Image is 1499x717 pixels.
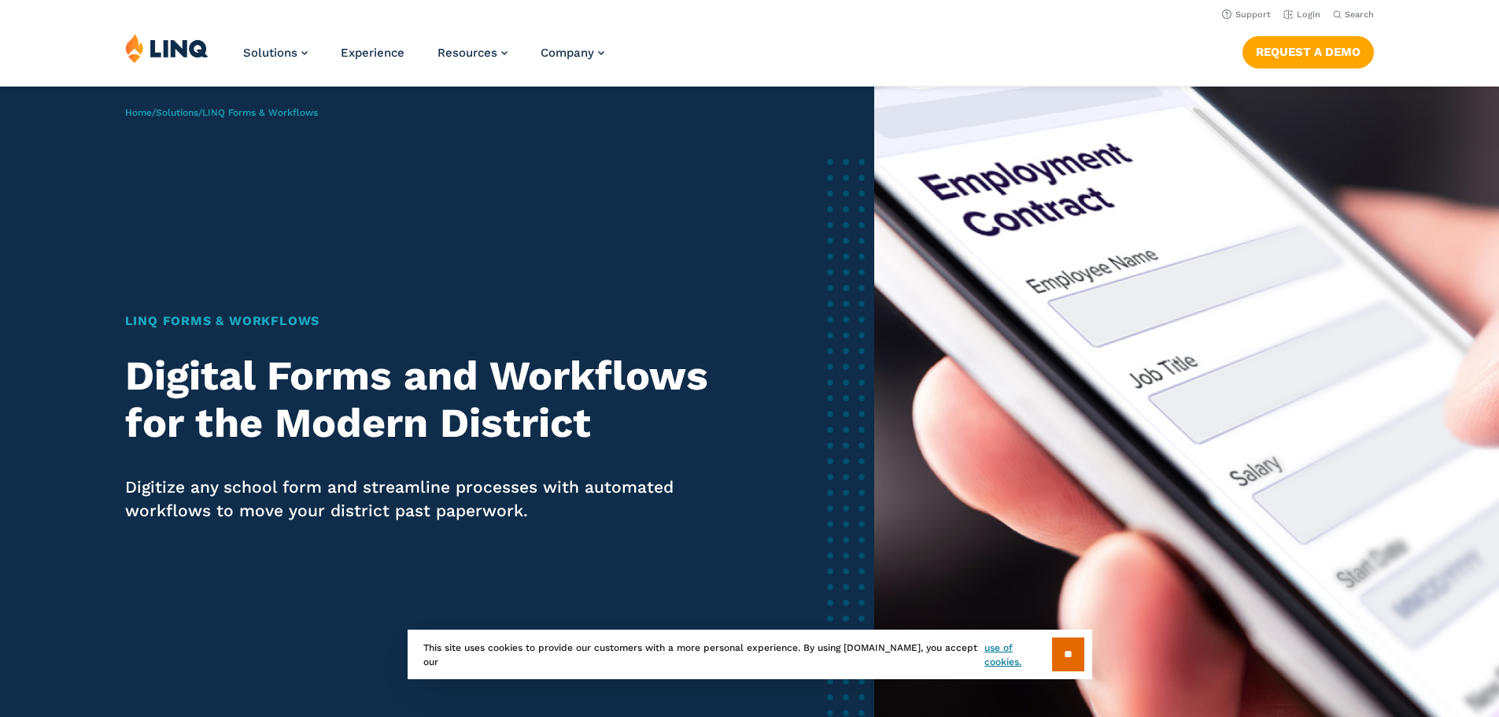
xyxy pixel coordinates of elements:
[541,46,604,60] a: Company
[1242,33,1374,68] nav: Button Navigation
[1283,9,1320,20] a: Login
[125,475,716,523] p: Digitize any school form and streamline processes with automated workflows to move your district ...
[243,46,297,60] span: Solutions
[541,46,594,60] span: Company
[984,641,1051,669] a: use of cookies.
[438,46,497,60] span: Resources
[243,46,308,60] a: Solutions
[125,33,209,63] img: LINQ | K‑12 Software
[408,630,1092,679] div: This site uses cookies to provide our customers with a more personal experience. By using [DOMAIN...
[202,107,318,118] span: LINQ Forms & Workflows
[1333,9,1374,20] button: Open Search Bar
[125,107,152,118] a: Home
[243,33,604,85] nav: Primary Navigation
[1345,9,1374,20] span: Search
[156,107,198,118] a: Solutions
[125,107,318,118] span: / /
[125,312,716,331] h1: LINQ Forms & Workflows
[341,46,404,60] a: Experience
[438,46,508,60] a: Resources
[125,353,716,447] h2: Digital Forms and Workflows for the Modern District
[1222,9,1271,20] a: Support
[1242,36,1374,68] a: Request a Demo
